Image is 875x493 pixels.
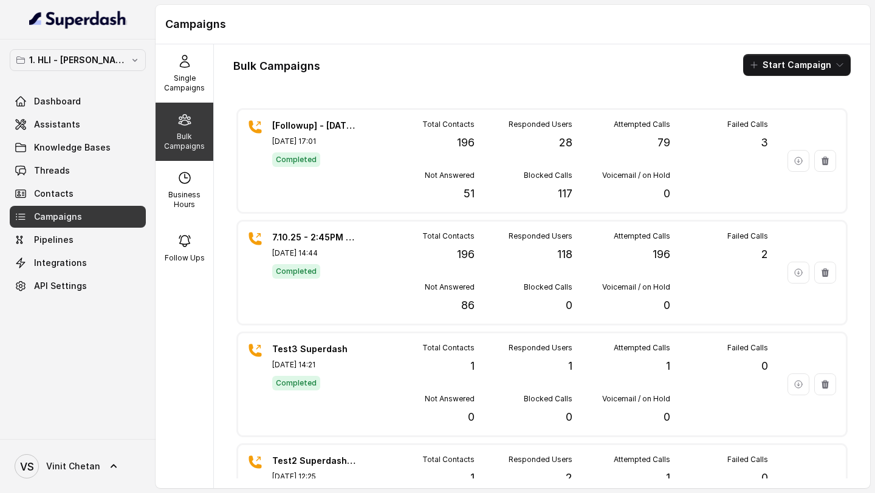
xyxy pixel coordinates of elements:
a: Knowledge Bases [10,137,146,158]
a: Dashboard [10,90,146,112]
p: Failed Calls [727,231,768,241]
p: Responded Users [509,343,572,353]
p: Test2 Superdash Campaign [272,455,357,467]
h1: Campaigns [165,15,860,34]
p: Responded Users [509,455,572,464]
p: Test3 Superdash [272,343,357,355]
p: 1 [470,469,475,486]
p: 0 [664,297,670,314]
p: Total Contacts [422,231,475,241]
p: 1. HLI - [PERSON_NAME] & Team Workspace [29,53,126,67]
p: Voicemail / on Hold [602,171,670,180]
p: Single Campaigns [160,73,208,93]
p: Failed Calls [727,343,768,353]
p: 86 [461,297,475,314]
p: Voicemail / on Hold [602,282,670,292]
p: 118 [557,246,572,263]
p: 196 [653,246,670,263]
p: [DATE] 14:21 [272,360,357,370]
p: 0 [566,297,572,314]
p: Follow Ups [165,253,205,263]
p: 196 [457,134,475,151]
p: Responded Users [509,231,572,241]
a: Threads [10,160,146,182]
p: 0 [566,409,572,426]
p: 79 [657,134,670,151]
p: Not Answered [425,394,475,404]
p: 51 [464,185,475,202]
p: 0 [468,409,475,426]
p: 0 [664,409,670,426]
button: 1. HLI - [PERSON_NAME] & Team Workspace [10,49,146,71]
span: Completed [272,152,320,167]
a: API Settings [10,275,146,297]
p: 28 [559,134,572,151]
p: 0 [664,185,670,202]
p: 0 [761,469,768,486]
p: Attempted Calls [614,231,670,241]
p: [Followup] - [DATE] 5PM & 8PM - 9.10.25 Webinar [272,120,357,132]
img: light.svg [29,10,127,29]
p: 1 [470,358,475,375]
p: 117 [558,185,572,202]
a: Campaigns [10,206,146,228]
p: Total Contacts [422,455,475,464]
p: 2 [566,469,572,486]
a: Vinit Chetan [10,449,146,483]
p: 1 [568,358,572,375]
p: Responded Users [509,120,572,129]
a: Integrations [10,252,146,274]
p: 1 [666,469,670,486]
p: Attempted Calls [614,120,670,129]
p: Blocked Calls [524,394,572,404]
p: 196 [457,246,475,263]
p: Not Answered [425,171,475,180]
p: Failed Calls [727,455,768,464]
p: Not Answered [425,282,475,292]
p: Total Contacts [422,343,475,353]
p: 1 [666,358,670,375]
button: Start Campaign [743,54,851,76]
p: 7.10.25 - 2:45PM - Initial Fresh Campaign for [DATE] Webinar [272,231,357,243]
h1: Bulk Campaigns [233,56,320,76]
p: Business Hours [160,190,208,209]
span: Completed [272,376,320,390]
p: 2 [761,246,768,263]
a: Contacts [10,183,146,205]
p: [DATE] 14:44 [272,248,357,258]
p: Blocked Calls [524,282,572,292]
p: 0 [761,358,768,375]
span: Completed [272,264,320,279]
p: Blocked Calls [524,171,572,180]
p: Bulk Campaigns [160,132,208,151]
p: [DATE] 17:01 [272,137,357,146]
p: Attempted Calls [614,343,670,353]
a: Assistants [10,114,146,135]
p: Total Contacts [422,120,475,129]
p: 3 [761,134,768,151]
p: Attempted Calls [614,455,670,464]
p: Failed Calls [727,120,768,129]
a: Pipelines [10,229,146,251]
p: [DATE] 12:25 [272,472,357,481]
p: Voicemail / on Hold [602,394,670,404]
